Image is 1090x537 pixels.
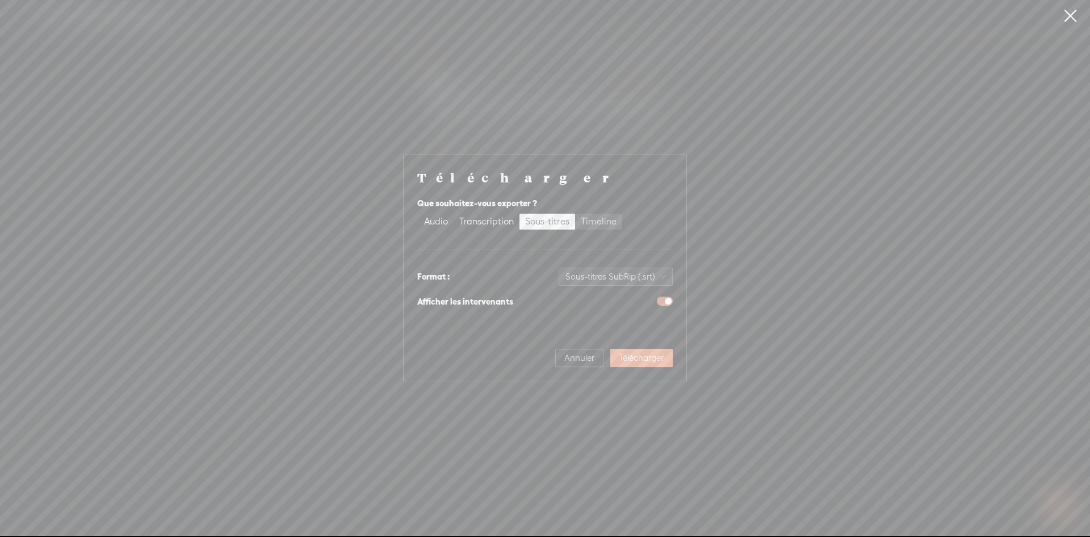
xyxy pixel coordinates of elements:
div: Afficher les intervenants [417,295,513,309]
span: Sous-titres SubRip (.srt) [565,268,666,285]
div: Transcription [459,214,514,230]
div: Sous-titres [525,214,569,230]
span: Télécharger [619,352,664,364]
div: Que souhaitez-vous exporter ? [417,197,673,210]
span: Annuler [564,352,594,364]
div: Timeline [581,214,617,230]
button: Télécharger [610,349,673,367]
div: Format : [417,270,450,284]
button: Annuler [555,349,603,367]
div: Audio [424,214,448,230]
div: segmented control [417,213,623,231]
h4: Télécharger [417,169,673,186]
